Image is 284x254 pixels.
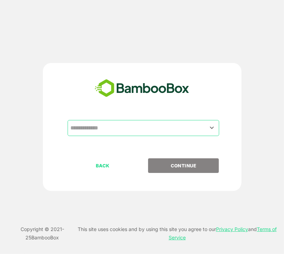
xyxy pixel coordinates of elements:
p: CONTINUE [149,162,218,169]
p: This site uses cookies and by using this site you agree to our and [78,225,277,242]
button: BACK [68,158,138,173]
p: BACK [68,162,138,169]
a: Privacy Policy [216,226,248,232]
button: Open [207,123,216,133]
button: CONTINUE [148,158,219,173]
p: Copyright © 2021- 25 BambooBox [7,225,78,242]
img: bamboobox [91,77,193,100]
